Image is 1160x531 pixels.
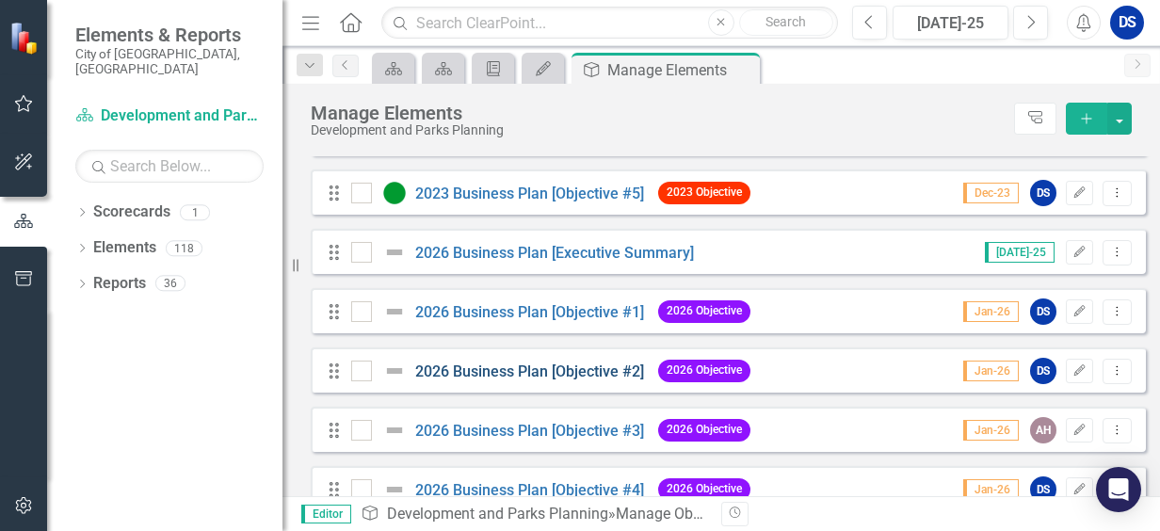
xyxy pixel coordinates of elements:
a: Elements [93,237,156,259]
small: City of [GEOGRAPHIC_DATA], [GEOGRAPHIC_DATA] [75,46,264,77]
span: 2026 Objective [658,300,750,322]
button: Search [739,9,833,36]
div: Open Intercom Messenger [1096,467,1141,512]
span: Jan-26 [963,420,1019,441]
span: 2023 Objective [658,182,750,203]
img: Not Defined [383,241,406,264]
a: Reports [93,273,146,295]
button: [DATE]-25 [893,6,1008,40]
img: ClearPoint Strategy [9,21,42,54]
a: 2026 Business Plan [Objective #2] [415,362,644,380]
img: Proceeding as Anticipated [383,182,406,204]
div: Development and Parks Planning [311,123,1005,137]
div: DS [1030,298,1056,325]
div: 36 [155,276,185,292]
a: 2023 Business Plan [Objective #5] [415,185,644,202]
a: Scorecards [93,201,170,223]
a: 2026 Business Plan [Objective #4] [415,481,644,499]
img: Not Defined [383,360,406,382]
input: Search ClearPoint... [381,7,838,40]
div: DS [1030,180,1056,206]
span: Dec-23 [963,183,1019,203]
input: Search Below... [75,150,264,183]
span: 2026 Objective [658,419,750,441]
img: Not Defined [383,478,406,501]
span: 2026 Objective [658,360,750,381]
span: Search [765,14,806,29]
img: Not Defined [383,300,406,323]
div: DS [1030,476,1056,503]
div: 118 [166,240,202,256]
img: Not Defined [383,419,406,442]
button: DS [1110,6,1144,40]
div: DS [1030,358,1056,384]
span: Jan-26 [963,361,1019,381]
span: [DATE]-25 [985,242,1055,263]
span: Jan-26 [963,301,1019,322]
div: 1 [180,204,210,220]
span: Editor [301,505,351,523]
a: 2026 Business Plan [Objective #3] [415,422,644,440]
a: Development and Parks Planning [75,105,264,127]
div: AH [1030,417,1056,443]
a: 2026 Business Plan [Executive Summary] [415,244,694,262]
span: 2026 Objective [658,478,750,500]
a: Development and Parks Planning [387,505,608,523]
a: 2026 Business Plan [Objective #1] [415,303,644,321]
div: Manage Elements [311,103,1005,123]
div: [DATE]-25 [899,12,1002,35]
div: » Manage Objectives [361,504,707,525]
div: Manage Elements [607,58,755,82]
span: Elements & Reports [75,24,264,46]
span: Jan-26 [963,479,1019,500]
